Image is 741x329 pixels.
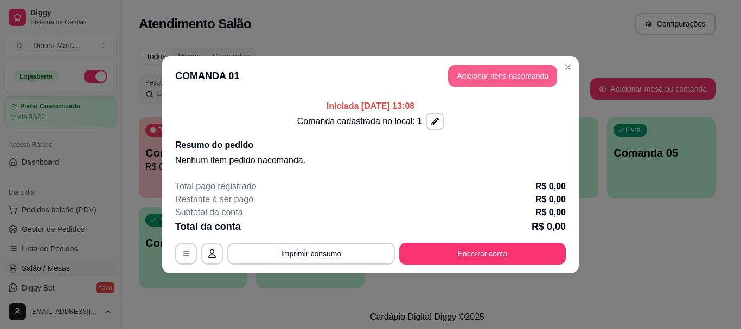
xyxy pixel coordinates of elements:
h2: Resumo do pedido [175,139,566,152]
button: Imprimir consumo [227,243,395,265]
button: Encerrar conta [399,243,566,265]
p: Restante à ser pago [175,193,253,206]
p: Total pago registrado [175,180,256,193]
p: Subtotal da conta [175,206,243,219]
p: R$ 0,00 [535,206,566,219]
p: Comanda cadastrada no local: [297,115,422,128]
p: Nenhum item pedido na comanda . [175,154,566,167]
button: Close [559,59,577,76]
p: R$ 0,00 [532,219,566,234]
span: 1 [417,117,422,126]
p: Iniciada [DATE] 13:08 [175,100,566,113]
button: Adicionar itens nacomanda [448,65,557,87]
p: Total da conta [175,219,241,234]
header: COMANDA 01 [162,56,579,95]
p: R$ 0,00 [535,180,566,193]
p: R$ 0,00 [535,193,566,206]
